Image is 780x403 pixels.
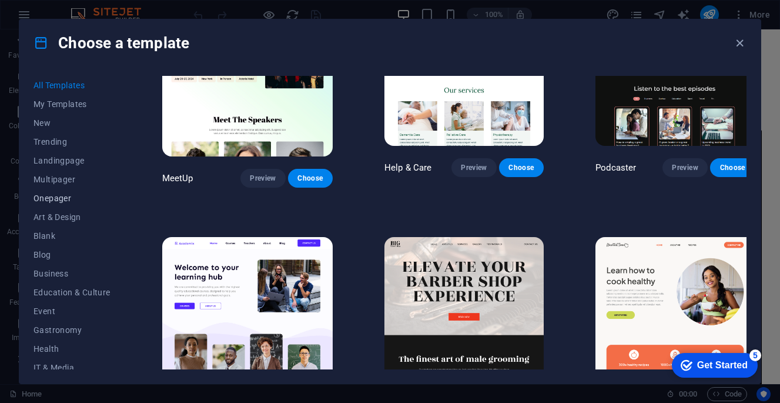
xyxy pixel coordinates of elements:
[499,158,544,177] button: Choose
[34,231,111,241] span: Blank
[34,170,111,189] button: Multipager
[34,137,111,146] span: Trending
[34,95,111,114] button: My Templates
[240,169,285,188] button: Preview
[34,156,111,165] span: Landingpage
[34,208,111,227] button: Art & Design
[508,163,534,172] span: Choose
[34,363,111,372] span: IT & Media
[34,283,111,302] button: Education & Culture
[34,81,111,90] span: All Templates
[34,358,111,377] button: IT & Media
[34,288,111,297] span: Education & Culture
[34,76,111,95] button: All Templates
[297,174,323,183] span: Choose
[162,172,193,184] p: MeetUp
[34,34,189,52] h4: Choose a template
[34,302,111,321] button: Event
[288,169,333,188] button: Choose
[34,212,111,222] span: Art & Design
[250,174,276,183] span: Preview
[34,269,111,278] span: Business
[34,339,111,358] button: Health
[35,13,85,24] div: Get Started
[451,158,496,177] button: Preview
[34,175,111,184] span: Multipager
[34,189,111,208] button: Onepager
[34,118,111,128] span: New
[34,321,111,339] button: Gastronomy
[87,2,99,14] div: 5
[384,162,432,174] p: Help & Care
[34,227,111,245] button: Blank
[9,6,95,31] div: Get Started 5 items remaining, 0% complete
[34,250,111,259] span: Blog
[162,237,333,395] img: Academix
[34,151,111,170] button: Landingpage
[672,163,698,172] span: Preview
[34,344,111,354] span: Health
[662,158,707,177] button: Preview
[34,264,111,283] button: Business
[34,194,111,203] span: Onepager
[595,162,636,174] p: Podcaster
[34,307,111,316] span: Event
[384,237,544,384] img: BIG Barber Shop
[34,132,111,151] button: Trending
[34,245,111,264] button: Blog
[34,114,111,132] button: New
[34,99,111,109] span: My Templates
[595,237,755,384] img: Health & Food
[34,325,111,335] span: Gastronomy
[710,158,755,177] button: Choose
[719,163,745,172] span: Choose
[461,163,487,172] span: Preview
